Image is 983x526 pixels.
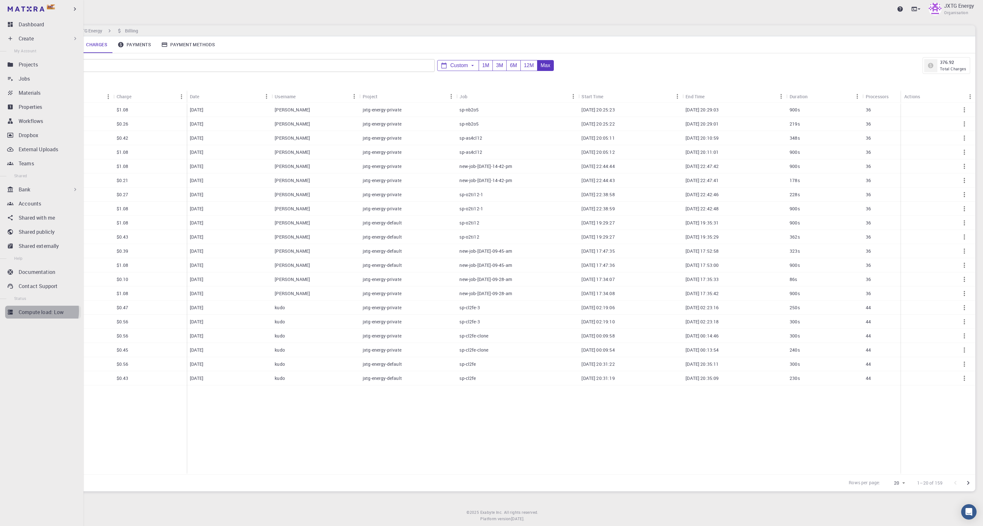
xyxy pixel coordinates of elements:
[866,206,871,212] p: 36
[117,107,128,113] p: $1.08
[581,206,615,212] p: [DATE] 22:38:59
[961,504,977,520] div: Open Intercom Messenger
[275,107,310,113] p: [PERSON_NAME]
[19,268,55,276] p: Documentation
[686,319,719,325] p: [DATE] 02:23:18
[275,375,285,381] p: kudo
[459,276,512,283] p: new-job-[DATE]-09-28-am
[568,91,578,101] button: Menu
[480,510,503,515] span: Exabyte Inc.
[190,163,204,170] p: [DATE]
[603,91,614,101] button: Sort
[682,90,786,103] div: End Time
[19,35,34,42] p: Create
[866,107,871,113] p: 36
[459,121,479,127] p: sp-nb2o5
[275,262,310,268] p: [PERSON_NAME]
[492,60,506,71] div: 3M
[117,220,128,226] p: $1.08
[19,145,58,153] p: External Uploads
[459,290,512,297] p: new-job-[DATE]-09-28-am
[5,58,81,71] a: Projects
[5,225,81,238] a: Shared publicly
[5,115,81,127] a: Workflows
[581,177,615,184] p: [DATE] 22:44:43
[5,240,81,252] a: Shared externally
[117,234,128,240] p: $0.43
[5,32,81,45] div: Create
[275,248,310,254] p: [PERSON_NAME]
[363,276,402,283] p: jxtg-energy-private
[790,361,800,367] p: 300s
[459,90,467,103] div: Job
[117,361,128,367] p: $0.56
[459,333,488,339] p: sp-cl2fe-clone
[686,248,719,254] p: [DATE] 17:52:58
[459,375,476,381] p: sp-cl2fe
[686,347,719,353] p: [DATE] 00:13:54
[459,248,512,254] p: new-job-[DATE]-09-45-am
[686,276,719,283] p: [DATE] 17:35:33
[275,234,310,240] p: [PERSON_NAME]
[504,509,538,516] span: All rights reserved.
[866,375,871,381] p: 44
[19,89,40,97] p: Materials
[112,36,156,53] a: Payments
[5,101,81,113] a: Properties
[450,63,468,68] span: Custom
[581,121,615,127] p: [DATE] 20:25:22
[14,173,27,178] span: Shared
[275,135,310,141] p: [PERSON_NAME]
[456,90,578,103] div: Job
[117,262,128,268] p: $1.08
[866,220,871,226] p: 36
[790,248,800,254] p: 323s
[866,276,871,283] p: 36
[363,206,402,212] p: jxtg-energy-private
[686,90,704,103] div: End Time
[581,347,615,353] p: [DATE] 00:09:54
[363,163,402,170] p: jxtg-energy-private
[790,234,800,240] p: 362s
[581,163,615,170] p: [DATE] 22:44:44
[581,248,615,254] p: [DATE] 17:47:35
[686,191,719,198] p: [DATE] 22:42:46
[363,290,402,297] p: jxtg-energy-private
[117,177,128,184] p: $0.21
[5,18,81,31] a: Dashboard
[866,248,871,254] p: 36
[581,149,615,155] p: [DATE] 20:05:12
[866,121,871,127] p: 36
[5,86,81,99] a: Materials
[363,177,402,184] p: jxtg-energy-private
[19,21,44,28] p: Dashboard
[117,121,128,127] p: $0.26
[122,27,138,34] h6: Billing
[962,477,975,489] button: Go to next page
[686,149,719,155] p: [DATE] 20:11:01
[904,90,920,103] div: Actions
[5,183,81,196] div: Bank
[790,304,800,311] p: 250s
[117,347,128,353] p: $0.45
[117,248,128,254] p: $0.39
[686,234,719,240] p: [DATE] 19:35:29
[113,90,187,103] div: Charge
[275,290,310,297] p: [PERSON_NAME]
[686,290,719,297] p: [DATE] 17:35:42
[511,516,525,522] a: [DATE].
[19,117,43,125] p: Workflows
[459,191,483,198] p: sp-o2ti12-1
[940,66,966,71] span: Total Charges
[377,91,388,101] button: Sort
[480,516,511,522] span: Platform version
[275,333,285,339] p: kudo
[704,91,715,101] button: Sort
[190,290,204,297] p: [DATE]
[581,333,615,339] p: [DATE] 00:09:58
[275,347,285,353] p: kudo
[275,90,296,103] div: Username
[790,90,808,103] div: Duration
[19,308,64,316] p: Compute load: Low
[790,163,800,170] p: 900s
